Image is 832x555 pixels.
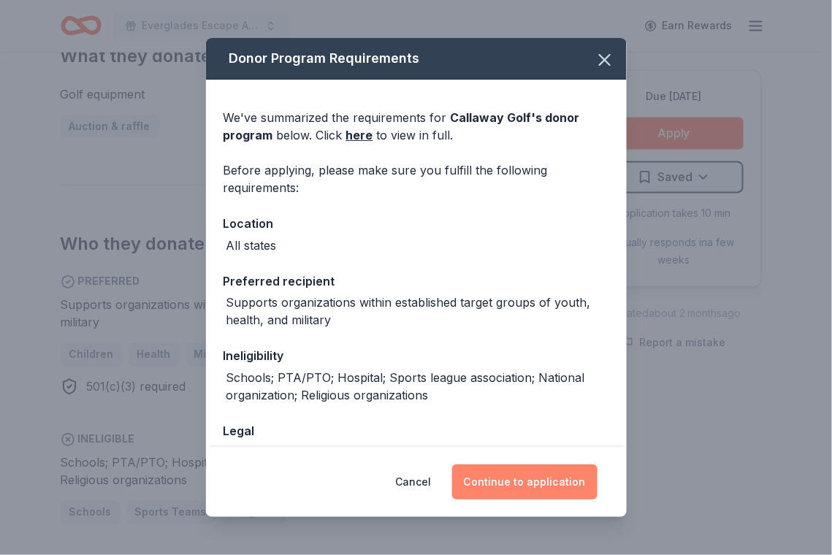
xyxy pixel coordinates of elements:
[206,38,627,80] div: Donor Program Requirements
[224,161,609,196] div: Before applying, please make sure you fulfill the following requirements:
[224,109,609,144] div: We've summarized the requirements for below. Click to view in full.
[346,126,373,144] a: here
[224,421,609,440] div: Legal
[224,272,609,291] div: Preferred recipient
[396,464,432,499] button: Cancel
[226,294,609,329] div: Supports organizations within established target groups of youth, health, and military
[226,443,326,461] div: 501(c)(3) required
[224,346,609,365] div: Ineligibility
[226,237,277,254] div: All states
[224,214,609,233] div: Location
[452,464,598,499] button: Continue to application
[226,369,609,404] div: Schools; PTA/PTO; Hospital; Sports league association; National organization; Religious organizat...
